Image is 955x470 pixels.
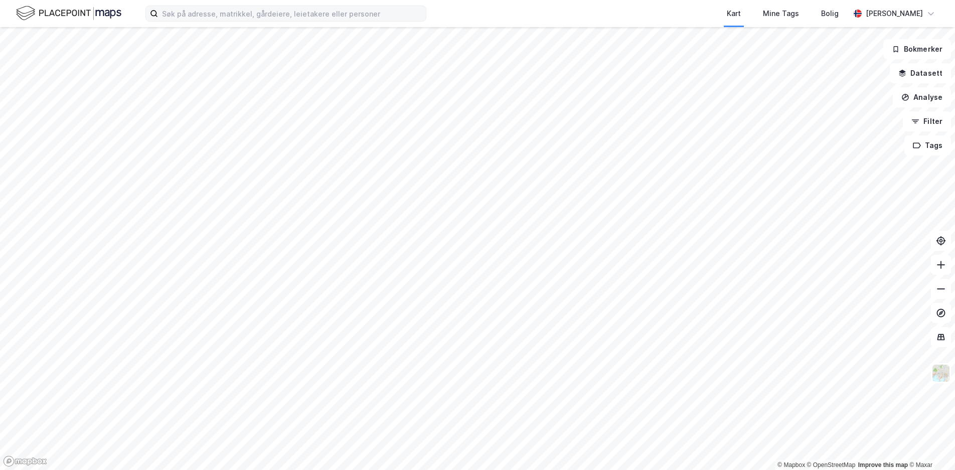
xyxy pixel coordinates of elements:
input: Søk på adresse, matrikkel, gårdeiere, leietakere eller personer [158,6,426,21]
img: logo.f888ab2527a4732fd821a326f86c7f29.svg [16,5,121,22]
div: Kart [727,8,741,20]
div: Bolig [821,8,839,20]
div: [PERSON_NAME] [866,8,923,20]
div: Mine Tags [763,8,799,20]
iframe: Chat Widget [905,422,955,470]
